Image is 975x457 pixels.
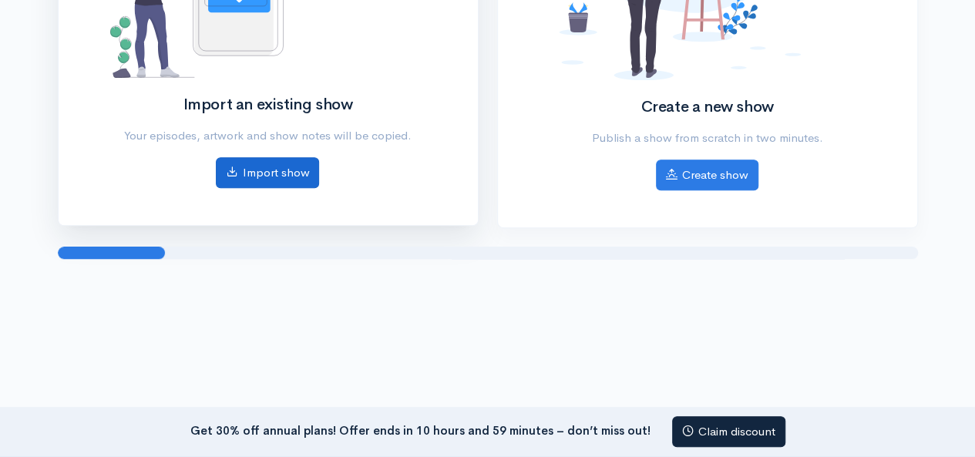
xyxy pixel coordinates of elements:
[190,422,651,437] strong: Get 30% off annual plans! Offer ends in 10 hours and 59 minutes – don’t miss out!
[216,157,319,189] a: Import show
[672,416,785,448] a: Claim discount
[110,127,425,145] p: Your episodes, artwork and show notes will be copied.
[110,96,425,113] h2: Import an existing show
[550,129,865,147] p: Publish a show from scratch in two minutes.
[656,160,758,191] a: Create show
[550,99,865,116] h2: Create a new show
